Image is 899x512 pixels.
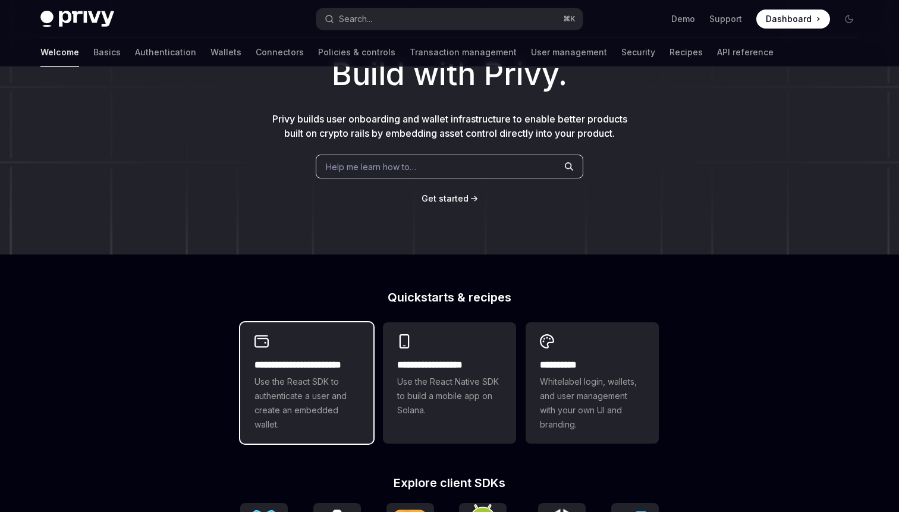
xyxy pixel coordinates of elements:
span: Get started [422,193,469,203]
a: Support [709,13,742,25]
img: dark logo [40,11,114,27]
button: Toggle dark mode [840,10,859,29]
h2: Quickstarts & recipes [240,291,659,303]
a: Welcome [40,38,79,67]
a: Demo [671,13,695,25]
h1: Build with Privy. [19,51,880,98]
span: Use the React SDK to authenticate a user and create an embedded wallet. [254,375,359,432]
span: Dashboard [766,13,812,25]
a: Wallets [210,38,241,67]
button: Search...⌘K [316,8,583,30]
span: Use the React Native SDK to build a mobile app on Solana. [397,375,502,417]
span: Privy builds user onboarding and wallet infrastructure to enable better products built on crypto ... [272,113,627,139]
a: Basics [93,38,121,67]
a: User management [531,38,607,67]
span: Whitelabel login, wallets, and user management with your own UI and branding. [540,375,645,432]
a: Connectors [256,38,304,67]
span: ⌘ K [563,14,576,24]
a: Security [621,38,655,67]
a: Get started [422,193,469,205]
span: Help me learn how to… [326,161,416,173]
a: **** **** **** ***Use the React Native SDK to build a mobile app on Solana. [383,322,516,444]
div: Search... [339,12,372,26]
a: API reference [717,38,774,67]
a: Recipes [669,38,703,67]
a: Policies & controls [318,38,395,67]
a: **** *****Whitelabel login, wallets, and user management with your own UI and branding. [526,322,659,444]
h2: Explore client SDKs [240,477,659,489]
a: Dashboard [756,10,830,29]
a: Transaction management [410,38,517,67]
a: Authentication [135,38,196,67]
